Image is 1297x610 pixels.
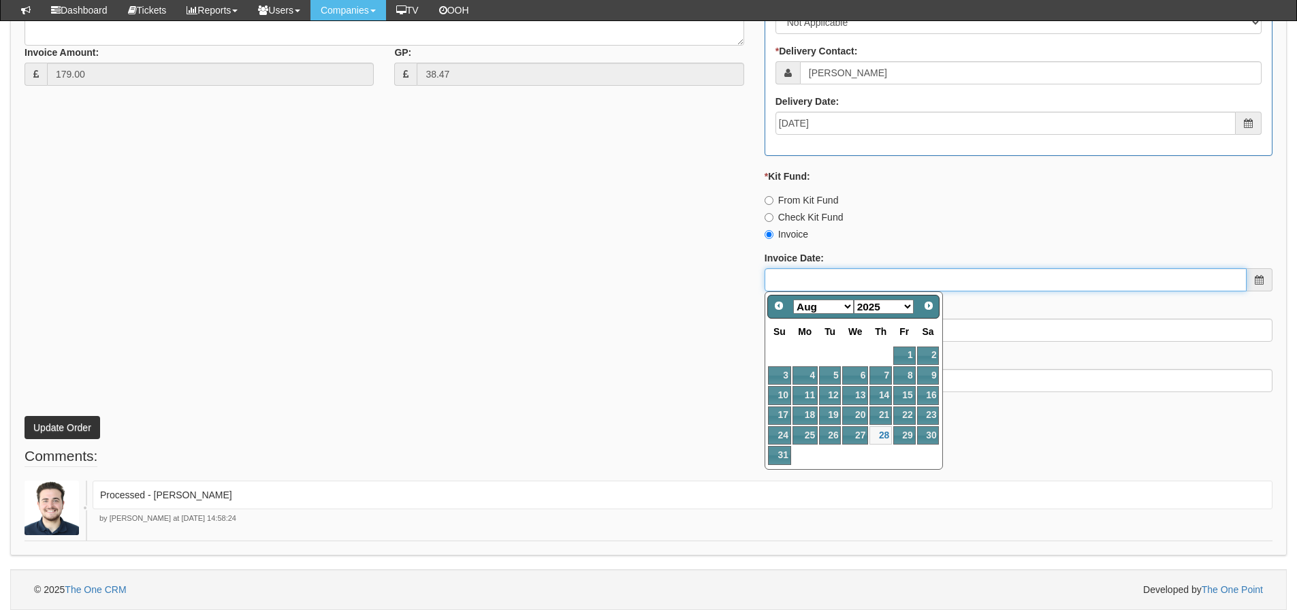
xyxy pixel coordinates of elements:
[765,251,824,265] label: Invoice Date:
[917,366,940,385] a: 9
[923,300,934,311] span: Next
[869,366,892,385] a: 7
[792,426,818,445] a: 25
[765,170,810,183] label: Kit Fund:
[765,227,808,241] label: Invoice
[819,406,841,425] a: 19
[768,386,791,404] a: 10
[25,46,99,59] label: Invoice Amount:
[765,230,773,239] input: Invoice
[792,406,818,425] a: 18
[769,297,788,316] a: Prev
[917,406,940,425] a: 23
[773,326,786,337] span: Sunday
[775,44,858,58] label: Delivery Contact:
[819,386,841,404] a: 12
[917,386,940,404] a: 16
[899,326,909,337] span: Friday
[1202,584,1263,595] a: The One Point
[775,95,839,108] label: Delivery Date:
[819,426,841,445] a: 26
[917,426,940,445] a: 30
[792,366,818,385] a: 4
[765,213,773,222] input: Check Kit Fund
[765,193,839,207] label: From Kit Fund
[25,416,100,439] button: Update Order
[893,366,915,385] a: 8
[893,347,915,365] a: 1
[798,326,812,337] span: Monday
[100,488,1265,502] p: Processed - [PERSON_NAME]
[1143,583,1263,596] span: Developed by
[773,300,784,311] span: Prev
[919,297,938,316] a: Next
[893,406,915,425] a: 22
[923,326,934,337] span: Saturday
[893,426,915,445] a: 29
[842,366,868,385] a: 6
[65,584,126,595] a: The One CRM
[842,426,868,445] a: 27
[869,426,892,445] a: 28
[875,326,886,337] span: Thursday
[394,46,411,59] label: GP:
[25,481,79,535] img: Jacob Hodgson
[768,406,791,425] a: 17
[869,386,892,404] a: 14
[792,386,818,404] a: 11
[842,386,868,404] a: 13
[768,426,791,445] a: 24
[765,196,773,205] input: From Kit Fund
[824,326,835,337] span: Tuesday
[819,366,841,385] a: 5
[768,366,791,385] a: 3
[768,446,791,464] a: 31
[917,347,940,365] a: 2
[93,513,1272,524] p: by [PERSON_NAME] at [DATE] 14:58:24
[848,326,863,337] span: Wednesday
[34,584,127,595] span: © 2025
[893,386,915,404] a: 15
[842,406,868,425] a: 20
[765,210,844,224] label: Check Kit Fund
[869,406,892,425] a: 21
[25,446,97,467] legend: Comments:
